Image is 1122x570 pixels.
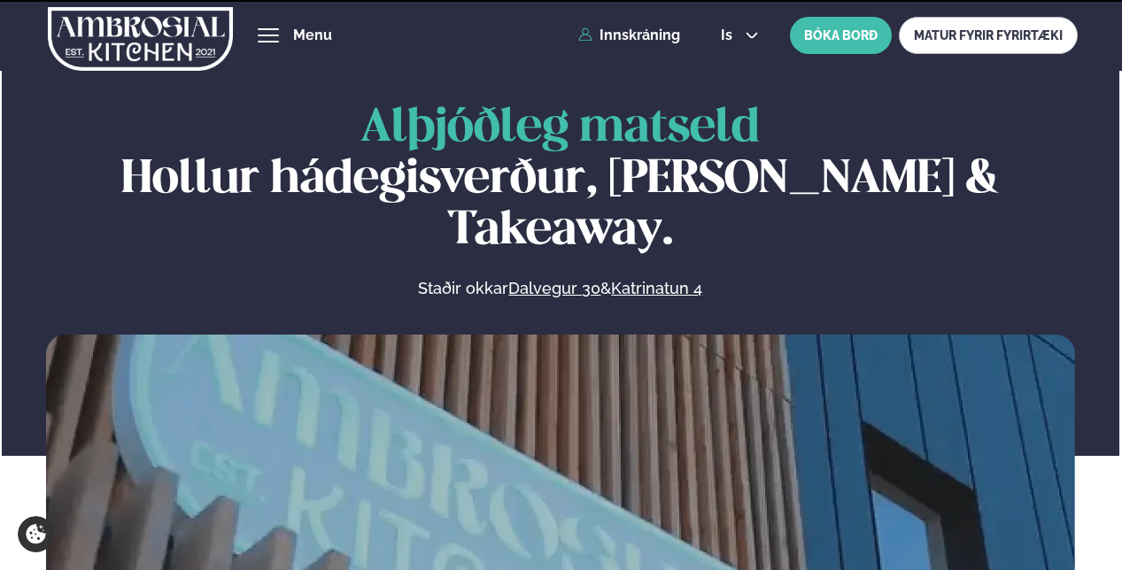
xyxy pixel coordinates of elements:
span: Alþjóðleg matseld [360,106,760,150]
a: Cookie settings [18,516,54,552]
h1: Hollur hádegisverður, [PERSON_NAME] & Takeaway. [46,103,1076,257]
a: Innskráning [578,27,680,43]
button: hamburger [258,25,279,46]
p: Staðir okkar & [226,278,895,299]
img: logo [48,3,233,75]
a: Dalvegur 30 [508,278,600,299]
a: Katrinatun 4 [611,278,702,299]
button: BÓKA BORÐ [790,17,892,54]
button: is [707,28,773,42]
span: is [721,28,738,42]
a: MATUR FYRIR FYRIRTÆKI [899,17,1078,54]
